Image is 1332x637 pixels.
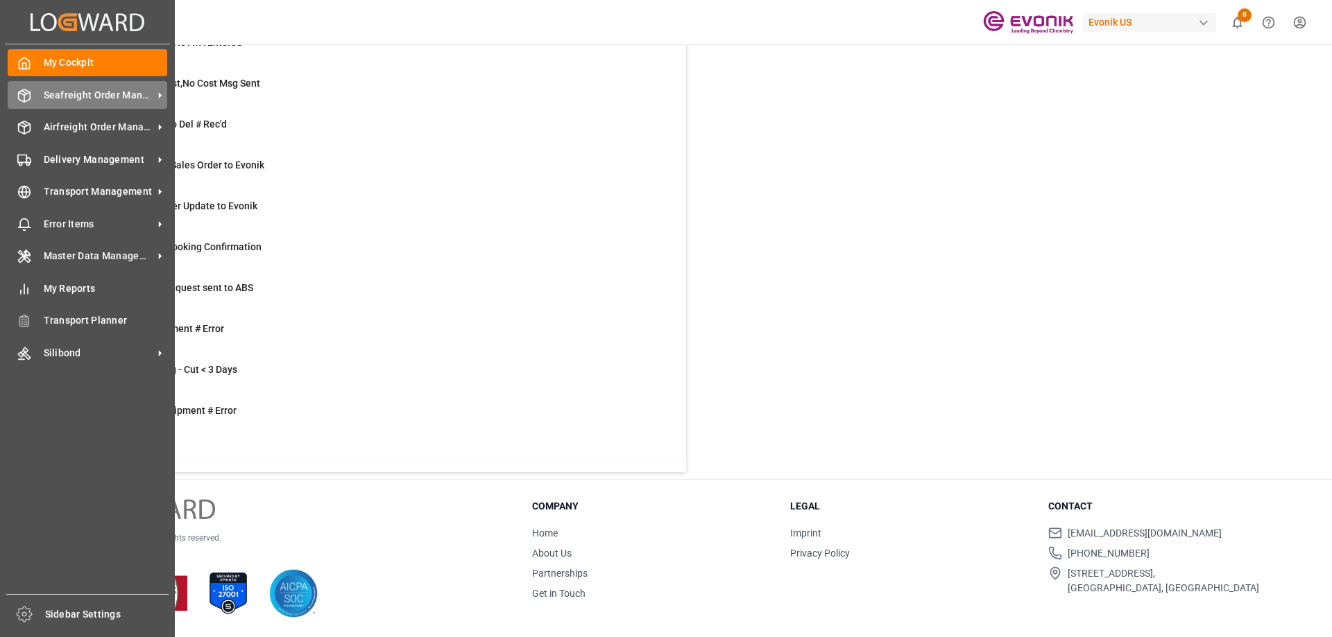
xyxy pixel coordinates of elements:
[90,544,498,557] p: Version [DATE]
[1068,526,1222,541] span: [EMAIL_ADDRESS][DOMAIN_NAME]
[44,281,168,296] span: My Reports
[71,199,669,228] a: 0Error Sales Order Update to EvonikShipment
[532,568,588,579] a: Partnerships
[532,588,586,599] a: Get in Touch
[269,569,318,618] img: AICPA SOC
[8,307,167,334] a: Transport Planner
[1222,7,1253,38] button: show 8 new notifications
[45,607,169,622] span: Sidebar Settings
[44,346,153,360] span: Silibond
[44,152,153,167] span: Delivery Management
[71,363,669,392] a: 30TU: PGI Missing - Cut < 3 DaysTransport Unit
[106,241,262,252] span: ABS: Missing Booking Confirmation
[8,274,167,302] a: My Reports
[106,159,264,171] span: Error on Initial Sales Order to Evonik
[1238,8,1252,22] span: 8
[532,548,572,559] a: About Us
[44,184,153,199] span: Transport Management
[790,527,821,539] a: Imprint
[106,282,253,293] span: Pending Bkg Request sent to ABS
[790,548,850,559] a: Privacy Policy
[71,76,669,105] a: 34ETD>3 Days Past,No Cost Msg SentShipment
[1253,7,1284,38] button: Help Center
[44,217,153,232] span: Error Items
[790,499,1031,514] h3: Legal
[1083,9,1222,35] button: Evonik US
[44,313,168,328] span: Transport Planner
[1048,499,1289,514] h3: Contact
[983,10,1073,35] img: Evonik-brand-mark-Deep-Purple-RGB.jpeg_1700498283.jpeg
[532,499,773,514] h3: Company
[1083,12,1216,33] div: Evonik US
[44,55,168,70] span: My Cockpit
[532,527,558,539] a: Home
[44,249,153,263] span: Master Data Management
[106,78,260,89] span: ETD>3 Days Past,No Cost Msg Sent
[44,120,153,134] span: Airfreight Order Management
[1068,546,1150,561] span: [PHONE_NUMBER]
[71,35,669,64] a: 3ETA > 10 Days , No ATA EnteredShipment
[71,158,669,187] a: 0Error on Initial Sales Order to EvonikShipment
[1068,566,1259,595] span: [STREET_ADDRESS], [GEOGRAPHIC_DATA], [GEOGRAPHIC_DATA]
[44,88,153,103] span: Seafreight Order Management
[71,281,669,310] a: 1Pending Bkg Request sent to ABSShipment
[71,322,669,351] a: 0Main-Leg Shipment # ErrorShipment
[71,117,669,146] a: 5ETD < 3 Days,No Del # Rec'dShipment
[106,200,257,211] span: Error Sales Order Update to Evonik
[8,49,167,76] a: My Cockpit
[90,532,498,544] p: © 2025 Logward. All rights reserved.
[71,240,669,269] a: 35ABS: Missing Booking ConfirmationShipment
[71,403,669,433] a: 1TU : Pre-Leg Shipment # ErrorTransport Unit
[204,569,253,618] img: ISO 27001 Certification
